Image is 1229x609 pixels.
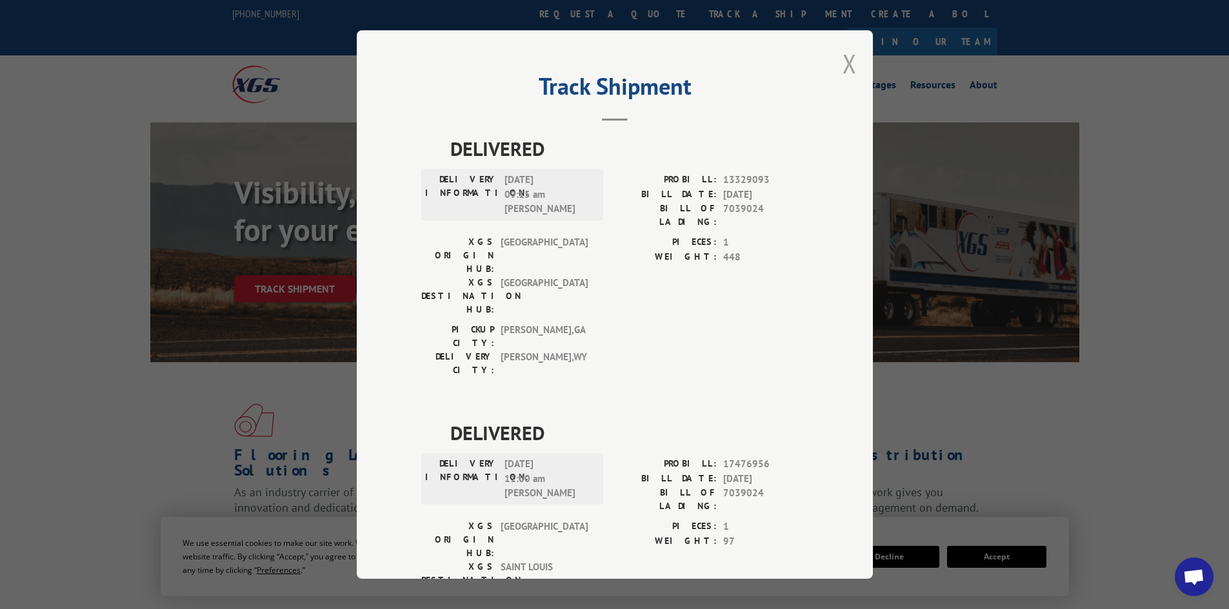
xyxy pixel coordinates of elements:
span: 97 [723,534,808,549]
label: XGS ORIGIN HUB: [421,519,494,560]
label: PIECES: [615,519,717,534]
span: 17476956 [723,457,808,472]
label: PROBILL: [615,173,717,188]
span: [DATE] [723,188,808,202]
span: 7039024 [723,202,808,229]
label: PIECES: [615,235,717,250]
label: WEIGHT: [615,250,717,265]
span: [GEOGRAPHIC_DATA] [501,519,588,560]
span: SAINT LOUIS [501,560,588,601]
label: DELIVERY INFORMATION: [425,457,498,501]
label: BILL OF LADING: [615,202,717,229]
span: 1 [723,235,808,250]
span: 448 [723,250,808,265]
span: [GEOGRAPHIC_DATA] [501,276,588,316]
span: DELIVERED [450,134,808,163]
label: XGS DESTINATION HUB: [421,276,494,316]
button: Close modal [843,46,857,81]
label: DELIVERY CITY: [421,350,494,377]
h2: Track Shipment [421,77,808,102]
div: Open chat [1175,557,1214,596]
label: DELIVERY INFORMATION: [425,173,498,217]
span: 7039024 [723,486,808,513]
label: PROBILL: [615,457,717,472]
label: WEIGHT: [615,534,717,549]
span: [PERSON_NAME] , WY [501,350,588,377]
span: [PERSON_NAME] , GA [501,323,588,350]
label: XGS DESTINATION HUB: [421,560,494,601]
span: 1 [723,519,808,534]
span: [GEOGRAPHIC_DATA] [501,235,588,276]
span: [DATE] [723,472,808,487]
span: [DATE] 11:00 am [PERSON_NAME] [505,457,592,501]
label: PICKUP CITY: [421,323,494,350]
label: BILL OF LADING: [615,486,717,513]
label: BILL DATE: [615,472,717,487]
span: [DATE] 09:15 am [PERSON_NAME] [505,173,592,217]
label: BILL DATE: [615,188,717,202]
label: XGS ORIGIN HUB: [421,235,494,276]
span: DELIVERED [450,418,808,447]
span: 13329093 [723,173,808,188]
